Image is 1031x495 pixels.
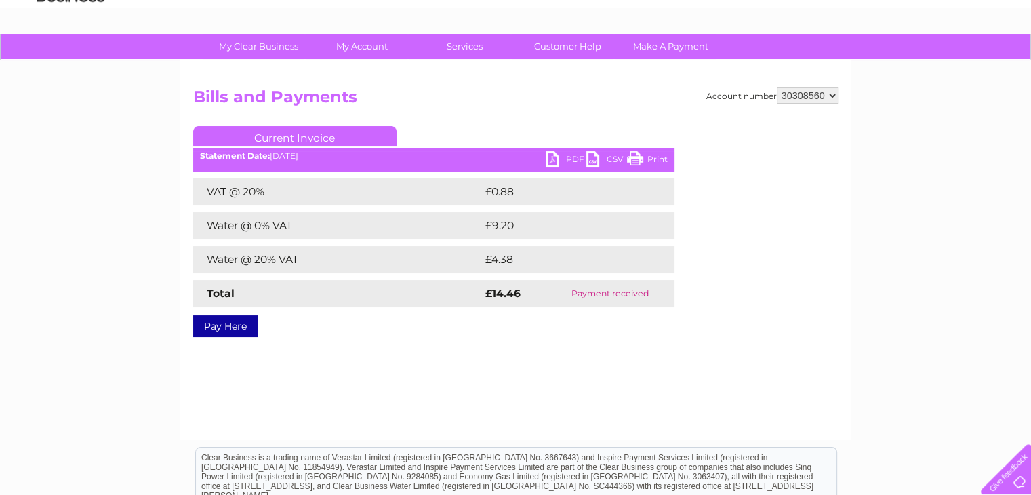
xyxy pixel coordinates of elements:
b: Statement Date: [200,151,270,161]
a: Services [409,34,521,59]
div: [DATE] [193,151,674,161]
a: Blog [913,58,933,68]
div: Account number [706,87,838,104]
td: £4.38 [482,246,643,273]
a: Log out [986,58,1018,68]
td: £0.88 [482,178,643,205]
td: £9.20 [482,212,643,239]
a: Customer Help [512,34,624,59]
a: My Clear Business [203,34,315,59]
a: 0333 014 3131 [775,7,869,24]
a: CSV [586,151,627,171]
strong: Total [207,287,235,300]
div: Clear Business is a trading name of Verastar Limited (registered in [GEOGRAPHIC_DATA] No. 3667643... [196,7,836,66]
h2: Bills and Payments [193,87,838,113]
a: Print [627,151,668,171]
a: Pay Here [193,315,258,337]
a: Contact [941,58,974,68]
td: Water @ 0% VAT [193,212,482,239]
a: PDF [546,151,586,171]
img: logo.png [36,35,105,77]
a: Telecoms [864,58,905,68]
td: VAT @ 20% [193,178,482,205]
td: Water @ 20% VAT [193,246,482,273]
strong: £14.46 [485,287,521,300]
a: My Account [306,34,418,59]
a: Current Invoice [193,126,397,146]
td: Payment received [546,280,674,307]
a: Energy [826,58,856,68]
a: Water [792,58,818,68]
a: Make A Payment [615,34,727,59]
